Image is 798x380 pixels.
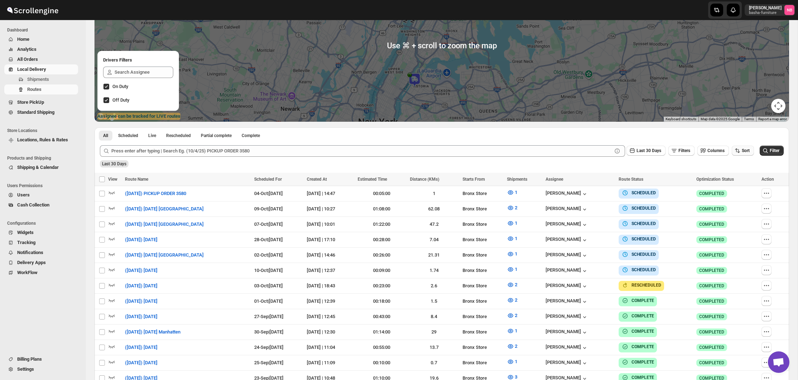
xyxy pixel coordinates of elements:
[125,328,180,336] span: ([DATE]) [DATE] Manhatten
[125,344,158,351] span: ([DATE]) [DATE]
[125,252,204,259] span: ([DATE]) [DATE] [GEOGRAPHIC_DATA]
[307,236,353,243] div: [DATE] | 17:10
[622,359,654,366] button: COMPLETE
[121,219,208,230] button: ([DATE]) [DATE] [GEOGRAPHIC_DATA]
[697,146,729,156] button: Columns
[17,230,34,235] span: Widgets
[112,97,129,103] span: Off Duty
[4,54,78,64] button: All Orders
[358,328,406,336] div: 01:14:00
[254,345,284,350] span: 24-Sep | [DATE]
[125,236,158,243] span: ([DATE]) [DATE]
[701,117,740,121] span: Map data ©2025 Google
[410,190,458,197] div: 1
[637,148,661,153] span: Last 30 Days
[787,8,792,13] text: NB
[745,4,795,16] button: User menu
[254,329,284,335] span: 30-Sep | [DATE]
[463,190,503,197] div: Bronx Store
[4,238,78,248] button: Tracking
[242,133,260,138] span: Complete
[125,190,186,197] span: ([DATE]) PICKUP ORDER 3580
[742,148,750,153] span: Sort
[410,177,439,182] span: Distance (KMs)
[254,252,283,258] span: 02-Oct | [DATE]
[4,248,78,258] button: Notifications
[96,112,120,122] img: Google
[666,117,696,122] button: Keyboard shortcuts
[546,252,588,259] button: [PERSON_NAME]
[678,148,690,153] span: Filters
[744,117,754,121] a: Terms (opens in new tab)
[622,312,654,320] button: COMPLETE
[108,177,117,182] span: View
[622,266,656,273] button: SCHEDULED
[125,282,158,289] span: ([DATE]) [DATE]
[17,47,37,52] span: Analytics
[503,310,522,321] button: 2
[307,282,353,289] div: [DATE] | 18:43
[760,146,784,156] button: Filter
[121,234,162,245] button: ([DATE]) [DATE]
[410,282,458,289] div: 2.6
[503,264,522,275] button: 1
[103,57,173,64] h2: Drivers Filters
[121,311,162,322] button: ([DATE]) [DATE]
[768,351,789,373] div: Open chat
[699,268,724,273] span: COMPLETED
[111,145,612,157] input: Press enter after typing | Search Eg. (10/4/25) PICKUP ORDER 3580
[699,221,724,227] span: COMPLETED
[17,137,68,142] span: Locations, Rules & Rates
[503,218,522,229] button: 1
[4,34,78,44] button: Home
[463,177,485,182] span: Starts From
[254,177,282,182] span: Scheduled For
[507,177,527,182] span: Shipments
[627,146,666,156] button: Last 30 Days
[668,146,695,156] button: Filters
[699,314,724,320] span: COMPLETED
[503,279,522,291] button: 2
[632,252,656,257] b: SCHEDULED
[410,221,458,228] div: 47.2
[17,165,59,170] span: Shipping & Calendar
[254,268,283,273] span: 10-Oct | [DATE]
[784,5,794,15] span: Nael Basha
[632,221,656,226] b: SCHEDULED
[4,84,78,94] button: Routes
[148,133,156,138] span: Live
[503,294,522,306] button: 2
[118,133,138,138] span: Scheduled
[546,237,588,244] button: [PERSON_NAME]
[17,192,30,198] span: Users
[699,237,724,243] span: COMPLETED
[358,190,406,197] div: 00:05:00
[254,191,283,196] span: 04-Oct | [DATE]
[622,282,661,289] button: RESCHEDULED
[546,283,588,290] div: [PERSON_NAME]
[503,356,522,367] button: 1
[121,357,162,369] button: ([DATE]) [DATE]
[503,325,522,337] button: 1
[546,329,588,336] button: [PERSON_NAME]
[632,375,654,380] b: COMPLETE
[358,313,406,320] div: 00:43:00
[17,250,43,255] span: Notifications
[546,267,588,274] button: [PERSON_NAME]
[254,360,284,365] span: 25-Sep | [DATE]
[307,359,353,366] div: [DATE] | 11:09
[546,190,588,198] div: [PERSON_NAME]
[307,190,353,197] div: [DATE] | 14:47
[463,205,503,213] div: Bronx Store
[749,11,782,15] p: basha-furniture
[622,297,654,304] button: COMPLETE
[546,360,588,367] div: [PERSON_NAME]
[699,191,724,196] span: COMPLETED
[546,221,588,228] button: [PERSON_NAME]
[622,328,654,335] button: COMPLETE
[463,267,503,274] div: Bronx Store
[358,344,406,351] div: 00:55:00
